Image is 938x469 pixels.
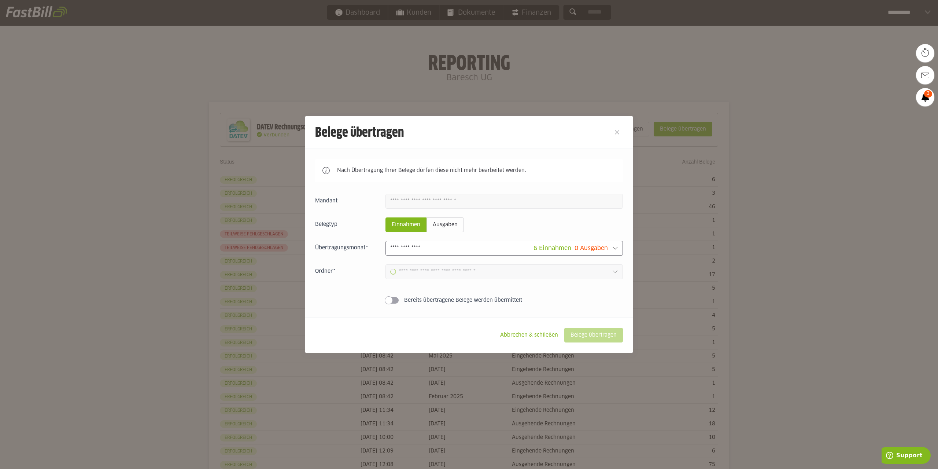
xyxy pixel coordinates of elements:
sl-button: Belege übertragen [564,328,623,342]
span: 3 [924,90,932,98]
sl-radio-button: Einnahmen [385,217,426,232]
sl-radio-button: Ausgaben [426,217,464,232]
sl-switch: Bereits übertragene Belege werden übermittelt [315,297,623,304]
iframe: Öffnet ein Widget, in dem Sie weitere Informationen finden [882,447,931,465]
span: 0 Ausgaben [575,245,608,251]
a: 3 [916,88,934,106]
span: 6 Einnahmen [533,245,571,251]
sl-button: Abbrechen & schließen [494,328,564,342]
